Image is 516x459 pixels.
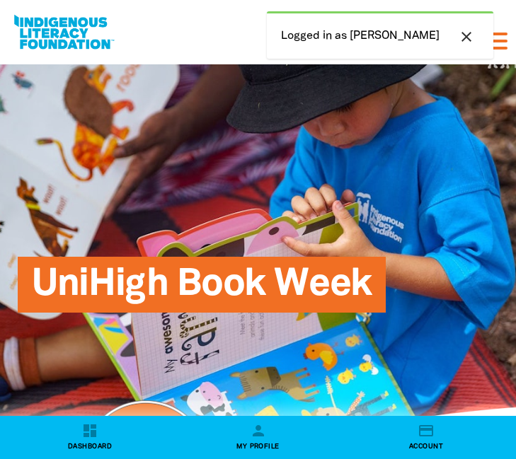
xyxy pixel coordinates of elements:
[418,422,435,439] i: credit_card
[267,11,493,59] div: Logged in as [PERSON_NAME]
[174,417,343,459] a: personMy Profile
[32,267,372,313] span: UniHigh Book Week
[409,442,443,452] span: Account
[68,442,112,452] span: Dashboard
[454,28,479,46] button: close
[81,422,98,439] i: dashboard
[342,417,510,459] a: credit_cardAccount
[250,422,267,439] i: person
[6,417,174,459] a: dashboardDashboard
[236,442,280,452] span: My Profile
[458,28,475,45] i: close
